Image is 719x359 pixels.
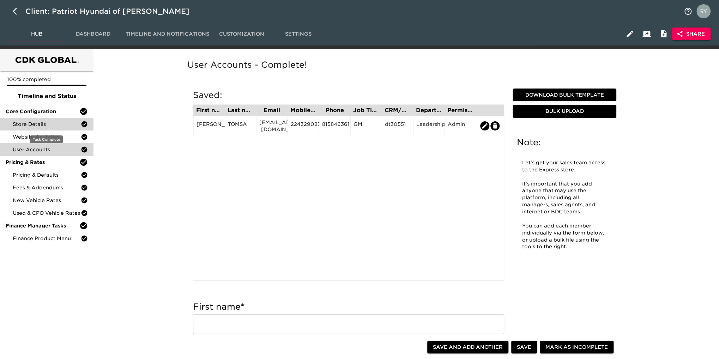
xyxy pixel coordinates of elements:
span: Timeline and Status [6,92,88,101]
span: Store Details [13,121,81,128]
span: New Vehicle Rates [13,197,81,204]
button: Save and Add Another [427,341,508,354]
button: Mark as Incomplete [540,341,614,354]
h5: Note: [517,137,612,148]
span: Download Bulk Template [515,91,614,99]
span: Mark as Incomplete [545,343,608,352]
div: Leadership [416,121,442,131]
h5: First name [193,301,504,312]
div: 2243290272 [291,121,316,131]
button: Client View [638,25,655,42]
p: It's important that you add anyone that may use the platform, including all managers, sales agent... [522,181,607,215]
span: Fees & Addendums [13,184,81,191]
button: Internal Notes and Comments [655,25,672,42]
span: Save [517,343,531,352]
span: Website Analytics [13,133,81,140]
h5: Saved: [193,90,504,101]
div: Department [416,108,442,113]
div: TOMSA [228,121,253,131]
span: Core Configuration [6,108,79,115]
div: Permission Set [447,108,473,113]
div: Email [259,108,285,113]
button: Share [672,28,711,41]
h5: User Accounts - Complete! [187,59,622,71]
span: Customization [218,30,266,38]
button: edit [490,121,500,130]
div: [PERSON_NAME] [197,121,222,131]
span: User Accounts [13,146,81,153]
div: Job Title [353,108,379,113]
span: Used & CPO Vehicle Rates [13,209,81,217]
p: You can add each member individually via the form below, or upload a bulk file using the tools to... [522,223,607,251]
span: Bulk Upload [515,107,614,116]
div: Admin [448,121,473,131]
div: Mobile Phone [290,108,316,113]
button: notifications [679,3,696,20]
span: Finance Product Menu [13,235,81,242]
span: Dashboard [69,30,117,38]
span: Settings [274,30,322,38]
span: Pricing & Defaults [13,171,81,178]
button: Download Bulk Template [513,89,616,102]
button: Save [511,341,537,354]
div: 8158463611 [322,121,348,131]
div: dt30551 [385,121,410,131]
p: 100% completed [7,76,86,83]
div: [EMAIL_ADDRESS][DOMAIN_NAME] [259,119,285,133]
div: Client: Patriot Hyundai of [PERSON_NAME] [25,6,199,17]
p: Let's get your sales team access to the Express store. [522,159,607,174]
div: CRM/User ID [385,108,410,113]
span: Share [678,30,705,38]
span: Hub [13,30,61,38]
div: First name [196,108,222,113]
img: Profile [696,4,711,18]
span: Timeline and Notifications [126,30,209,38]
div: Last name [228,108,253,113]
button: edit [480,121,489,130]
div: GM [354,121,379,131]
div: Phone [322,108,348,113]
span: Pricing & Rates [6,159,79,166]
span: Save and Add Another [433,343,503,352]
button: Bulk Upload [513,105,616,118]
button: Edit Hub [621,25,638,42]
span: Finance Manager Tasks [6,222,79,229]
